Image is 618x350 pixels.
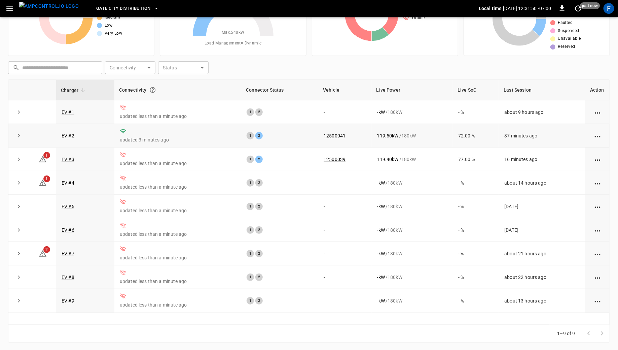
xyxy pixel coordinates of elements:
[377,250,448,257] div: / 180 kW
[318,242,371,265] td: -
[593,274,602,281] div: action cell options
[453,124,499,148] td: 72.00 %
[318,265,371,289] td: -
[105,22,112,29] span: Low
[247,226,254,234] div: 1
[372,80,453,100] th: Live Power
[377,132,399,139] p: 119.50 kW
[324,157,346,162] a: 12500039
[453,148,499,171] td: 77.00 %
[222,29,245,36] span: Max. 540 kW
[62,133,74,138] a: EV #2
[62,157,74,162] a: EV #3
[62,251,74,256] a: EV #7
[453,242,499,265] td: - %
[377,180,448,186] div: / 180 kW
[255,297,263,305] div: 2
[453,289,499,313] td: - %
[580,2,600,9] span: just now
[377,297,448,304] div: / 180 kW
[14,131,24,141] button: expand row
[39,251,47,256] a: 2
[43,176,50,182] span: 1
[499,171,585,195] td: about 14 hours ago
[247,179,254,187] div: 1
[247,250,254,257] div: 1
[318,80,371,100] th: Vehicle
[247,203,254,210] div: 1
[120,136,236,143] p: updated 3 minutes ago
[593,109,602,116] div: action cell options
[255,203,263,210] div: 2
[499,148,585,171] td: 16 minutes ago
[96,5,150,12] span: Gate City Distribution
[453,218,499,242] td: - %
[499,100,585,124] td: about 9 hours ago
[453,171,499,195] td: - %
[499,195,585,218] td: [DATE]
[247,156,254,163] div: 1
[573,3,584,14] button: set refresh interval
[558,43,575,50] span: Reserved
[377,227,448,233] div: / 180 kW
[377,180,385,186] p: - kW
[499,218,585,242] td: [DATE]
[39,156,47,162] a: 1
[255,274,263,281] div: 2
[377,109,448,116] div: / 180 kW
[377,297,385,304] p: - kW
[604,3,614,14] div: profile-icon
[62,298,74,304] a: EV #9
[14,296,24,306] button: expand row
[377,250,385,257] p: - kW
[377,274,385,281] p: - kW
[593,156,602,163] div: action cell options
[19,2,79,10] img: ampcontrol.io logo
[14,249,24,259] button: expand row
[593,297,602,304] div: action cell options
[147,84,159,96] button: Connection between the charger and our software.
[119,84,237,96] div: Connectivity
[377,156,448,163] div: / 180 kW
[499,289,585,313] td: about 13 hours ago
[593,250,602,257] div: action cell options
[62,109,74,115] a: EV #1
[585,80,610,100] th: Action
[255,179,263,187] div: 2
[377,156,399,163] p: 119.40 kW
[593,227,602,233] div: action cell options
[558,28,580,34] span: Suspended
[105,14,120,21] span: Medium
[39,180,47,185] a: 1
[558,20,573,26] span: Faulted
[43,152,50,159] span: 1
[255,132,263,139] div: 2
[558,35,581,42] span: Unavailable
[62,180,74,186] a: EV #4
[241,80,318,100] th: Connector Status
[247,132,254,139] div: 1
[318,218,371,242] td: -
[255,156,263,163] div: 2
[120,278,236,285] p: updated less than a minute ago
[105,30,122,37] span: Very Low
[324,133,346,138] a: 12500041
[499,265,585,289] td: about 22 hours ago
[453,265,499,289] td: - %
[247,297,254,305] div: 1
[43,246,50,253] span: 2
[479,5,502,12] p: Local time
[377,227,385,233] p: - kW
[120,113,236,120] p: updated less than a minute ago
[453,195,499,218] td: - %
[255,226,263,234] div: 2
[120,231,236,237] p: updated less than a minute ago
[412,15,425,22] span: Offline
[453,80,499,100] th: Live SoC
[499,80,585,100] th: Last Session
[120,254,236,261] p: updated less than a minute ago
[14,272,24,282] button: expand row
[255,250,263,257] div: 2
[318,289,371,313] td: -
[377,274,448,281] div: / 180 kW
